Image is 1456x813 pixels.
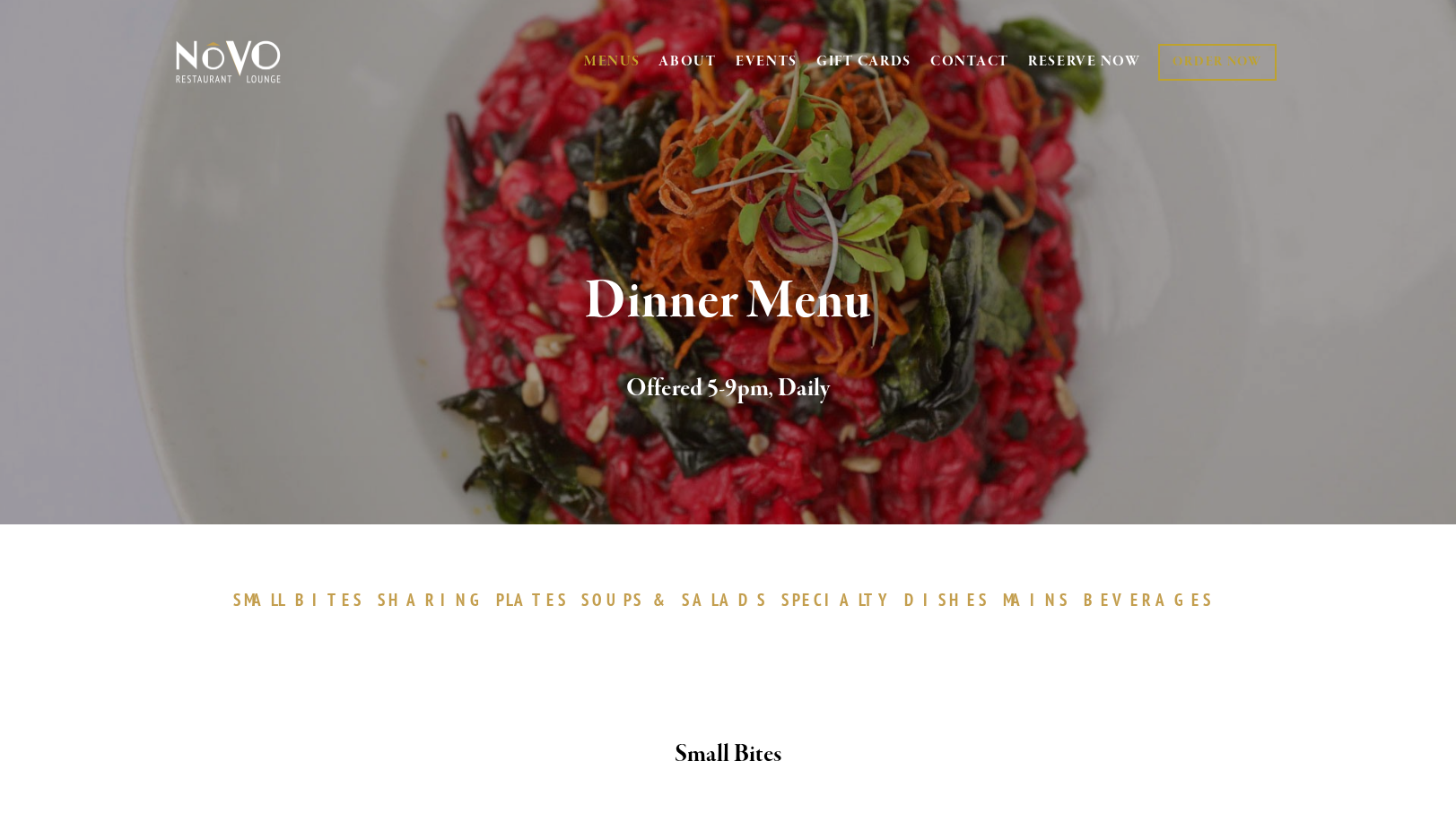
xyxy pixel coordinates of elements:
a: GIFT CARDS [816,45,911,79]
span: SHARING [378,589,487,610]
span: BITES [295,589,364,610]
span: SALADS [682,589,768,610]
h1: Dinner Menu [205,272,1251,331]
span: DISHES [904,589,990,610]
h2: Offered 5-9pm, Daily [205,370,1251,408]
a: CONTACT [930,45,1009,79]
span: BEVERAGES [1084,589,1215,610]
a: ORDER NOW [1158,44,1276,81]
a: SHARINGPLATES [378,589,577,610]
span: SOUPS [581,589,644,610]
a: EVENTS [736,53,798,71]
a: BEVERAGES [1084,589,1224,610]
a: ABOUT [658,53,717,71]
span: & [653,589,673,610]
img: Novo Restaurant &amp; Lounge [172,39,284,84]
a: SPECIALTYDISHES [781,589,998,610]
a: SOUPS&SALADS [581,589,776,610]
span: PLATES [496,589,569,610]
span: SPECIALTY [781,589,896,610]
span: MAINS [1003,589,1070,610]
span: SMALL [233,589,287,610]
a: MAINS [1003,589,1079,610]
a: SMALLBITES [233,589,374,610]
a: RESERVE NOW [1028,45,1141,79]
a: MENUS [584,53,641,71]
strong: Small Bites [675,739,781,770]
